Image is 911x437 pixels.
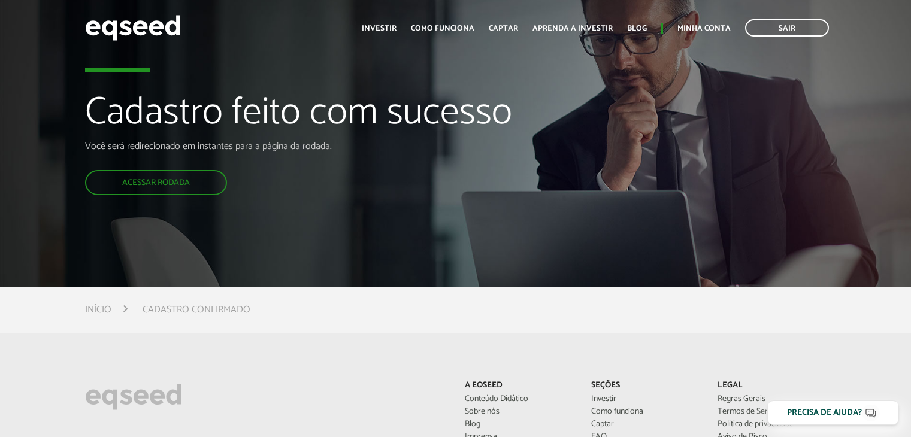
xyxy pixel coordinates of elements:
a: Investir [591,395,700,403]
a: Minha conta [677,25,731,32]
li: Cadastro confirmado [143,302,250,318]
p: A EqSeed [465,381,573,391]
a: Aprenda a investir [532,25,613,32]
a: Sair [745,19,829,37]
h1: Cadastro feito com sucesso [85,92,523,140]
a: Conteúdo Didático [465,395,573,403]
img: EqSeed [85,12,181,44]
a: Blog [627,25,647,32]
a: Acessar rodada [85,170,227,195]
p: Você será redirecionado em instantes para a página da rodada. [85,141,523,152]
a: Investir [362,25,397,32]
a: Política de privacidade [718,420,826,429]
a: Sobre nós [465,408,573,416]
p: Seções [591,381,700,391]
a: Termos de Serviço [718,408,826,416]
a: Início [85,305,111,315]
a: Captar [591,420,700,429]
a: Como funciona [591,408,700,416]
a: Captar [489,25,518,32]
a: Regras Gerais [718,395,826,403]
a: Como funciona [411,25,474,32]
p: Legal [718,381,826,391]
a: Blog [465,420,573,429]
img: EqSeed Logo [85,381,182,413]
